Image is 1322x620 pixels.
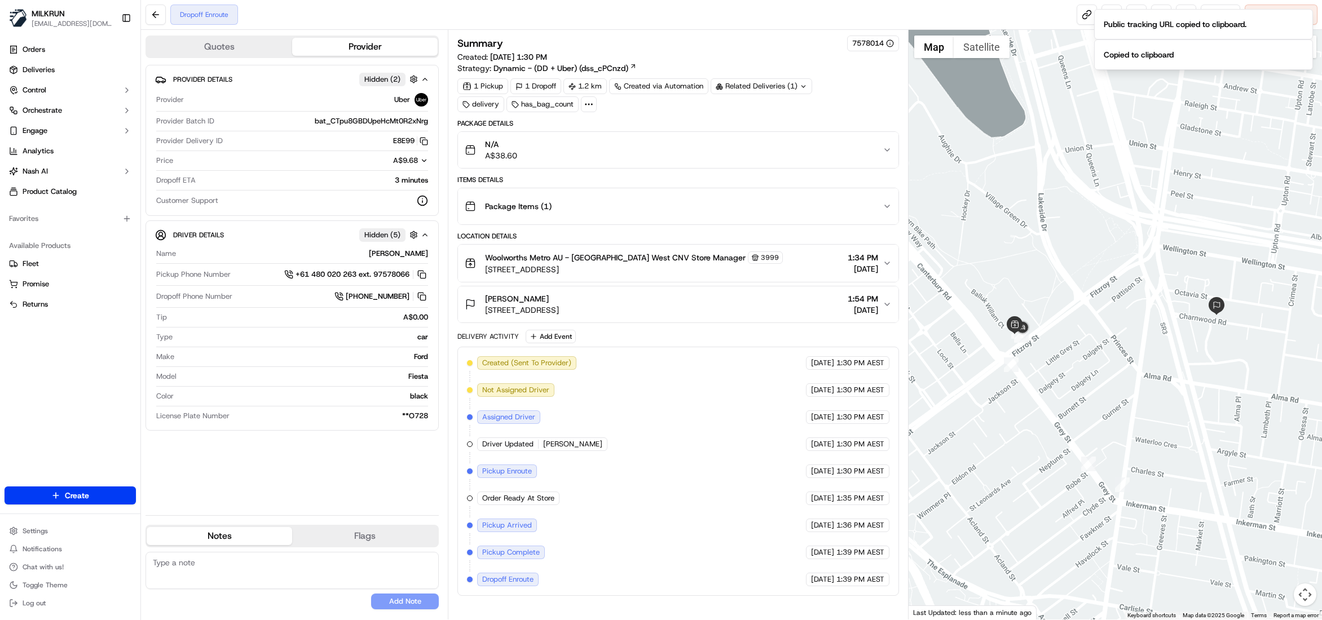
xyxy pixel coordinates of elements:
a: Fleet [9,259,131,269]
div: Delivery Activity [457,332,519,341]
span: Tip [156,312,167,322]
div: Available Products [5,237,136,255]
a: Returns [9,299,131,309]
button: Add Event [526,330,576,343]
button: Package Items (1) [458,188,898,224]
button: Notes [147,527,292,545]
span: Created (Sent To Provider) [482,358,571,368]
button: Promise [5,275,136,293]
div: Last Updated: less than a minute ago [909,605,1037,619]
span: [DATE] [811,574,834,584]
span: Type [156,332,173,342]
div: Package Details [457,119,899,128]
span: [DATE] [811,520,834,530]
div: 1 [1081,457,1096,471]
button: MILKRUNMILKRUN[EMAIL_ADDRESS][DOMAIN_NAME] [5,5,117,32]
span: [DATE] 1:30 PM [490,52,547,62]
span: Uber [394,95,410,105]
span: Pickup Arrived [482,520,532,530]
span: Price [156,156,173,166]
button: Chat with us! [5,559,136,575]
span: 1:39 PM AEST [836,547,884,557]
img: uber-new-logo.jpeg [415,93,428,107]
span: A$9.68 [393,156,418,165]
span: Created: [457,51,547,63]
span: Dropoff Enroute [482,574,534,584]
span: Notifications [23,544,62,553]
div: Location Details [457,232,899,241]
span: [DATE] [811,466,834,476]
span: Fleet [23,259,39,269]
span: [DATE] [811,547,834,557]
div: 1 Pickup [457,78,508,94]
div: 2 [1115,477,1130,492]
span: Provider Details [173,75,232,84]
button: Settings [5,523,136,539]
span: Order Ready At Store [482,493,554,503]
span: 1:35 PM AEST [836,493,884,503]
span: Pickup Complete [482,547,540,557]
span: Dropoff Phone Number [156,291,232,302]
img: Google [911,605,949,619]
div: 3 [1004,357,1019,372]
span: Product Catalog [23,187,77,197]
span: 1:30 PM AEST [836,466,884,476]
span: Hidden ( 5 ) [364,230,400,240]
button: Control [5,81,136,99]
button: Show satellite imagery [954,36,1010,58]
button: Hidden (2) [359,72,421,86]
div: Fiesta [181,371,428,382]
a: Terms (opens in new tab) [1251,612,1267,618]
a: Created via Automation [609,78,708,94]
span: 1:30 PM AEST [836,412,884,422]
div: Strategy: [457,63,637,74]
div: black [178,391,428,401]
button: Keyboard shortcuts [1127,612,1176,619]
div: Items Details [457,175,899,184]
a: Analytics [5,142,136,160]
div: [PERSON_NAME] [180,249,428,259]
button: Show street map [914,36,954,58]
span: [DATE] [811,439,834,449]
span: Dynamic - (DD + Uber) (dss_cPCnzd) [493,63,628,74]
span: Provider [156,95,184,105]
div: 1 Dropoff [510,78,561,94]
button: +61 480 020 263 ext. 97578066 [284,268,428,281]
span: [STREET_ADDRESS] [485,264,783,275]
span: [DATE] [848,263,878,274]
button: Fleet [5,255,136,273]
span: 1:39 PM AEST [836,574,884,584]
button: Returns [5,295,136,313]
span: Pickup Phone Number [156,269,231,280]
span: MILKRUN [32,8,65,19]
span: Orchestrate [23,105,62,116]
span: Hidden ( 2 ) [364,74,400,85]
span: Control [23,85,46,95]
span: Woolworths Metro AU - [GEOGRAPHIC_DATA] West CNV Store Manager [485,252,746,263]
img: MILKRUN [9,9,27,27]
span: Not Assigned Driver [482,385,549,395]
button: Notifications [5,541,136,557]
div: Copied to clipboard [1104,49,1174,60]
a: Orders [5,41,136,59]
span: Model [156,371,177,382]
span: Provider Batch ID [156,116,214,126]
button: [PERSON_NAME][STREET_ADDRESS]1:54 PM[DATE] [458,286,898,322]
span: Orders [23,45,45,55]
button: E8E99 [393,136,428,146]
span: Chat with us! [23,563,64,572]
span: Package Items ( 1 ) [485,201,552,212]
button: Quotes [147,38,292,56]
span: [PHONE_NUMBER] [346,291,409,302]
span: 1:30 PM AEST [836,439,884,449]
button: [EMAIL_ADDRESS][DOMAIN_NAME] [32,19,112,28]
div: car [177,332,428,342]
button: Flags [292,527,438,545]
span: Deliveries [23,65,55,75]
button: Hidden (5) [359,228,421,242]
span: Color [156,391,174,401]
span: N/A [485,139,517,150]
span: Pickup Enroute [482,466,532,476]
